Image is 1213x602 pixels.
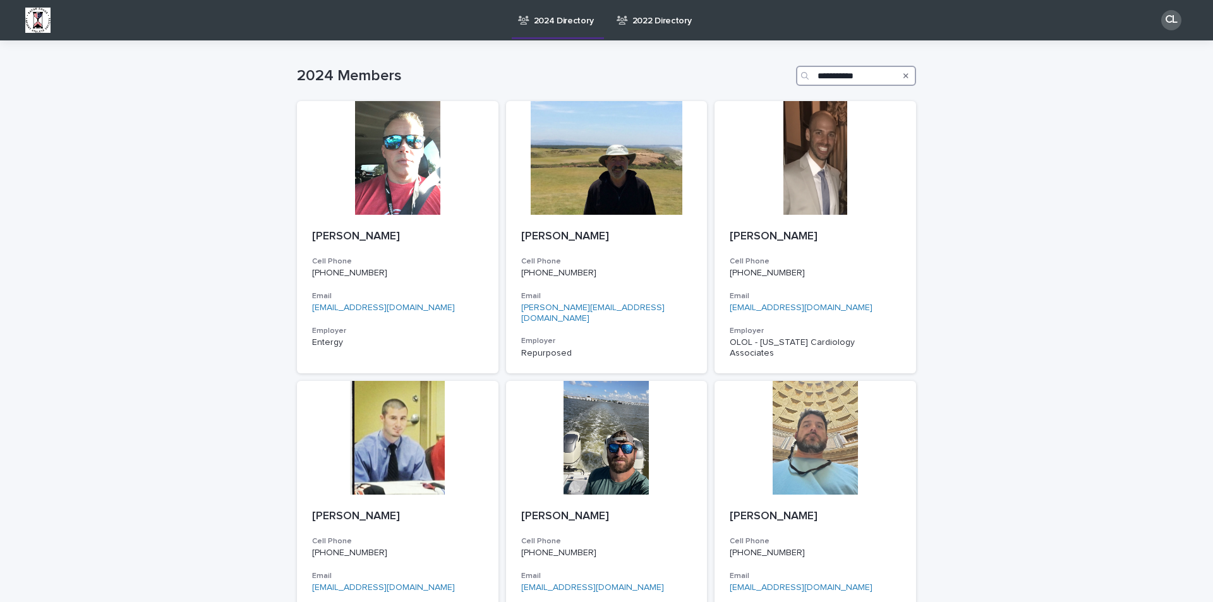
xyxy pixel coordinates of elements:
[730,303,872,312] a: [EMAIL_ADDRESS][DOMAIN_NAME]
[521,291,692,301] h3: Email
[312,230,483,244] p: [PERSON_NAME]
[312,548,387,557] a: [PHONE_NUMBER]
[730,230,901,244] p: [PERSON_NAME]
[312,337,483,348] p: Entergy
[730,548,805,557] a: [PHONE_NUMBER]
[521,303,665,323] a: [PERSON_NAME][EMAIL_ADDRESS][DOMAIN_NAME]
[521,571,692,581] h3: Email
[297,67,791,85] h1: 2024 Members
[312,536,483,546] h3: Cell Phone
[730,291,901,301] h3: Email
[521,348,692,359] p: Repurposed
[521,256,692,267] h3: Cell Phone
[730,268,805,277] a: [PHONE_NUMBER]
[730,536,901,546] h3: Cell Phone
[521,583,664,592] a: [EMAIL_ADDRESS][DOMAIN_NAME]
[297,101,498,373] a: [PERSON_NAME]Cell Phone[PHONE_NUMBER]Email[EMAIL_ADDRESS][DOMAIN_NAME]EmployerEntergy
[730,326,901,336] h3: Employer
[521,536,692,546] h3: Cell Phone
[312,256,483,267] h3: Cell Phone
[1161,10,1181,30] div: CL
[521,510,692,524] p: [PERSON_NAME]
[521,230,692,244] p: [PERSON_NAME]
[730,510,901,524] p: [PERSON_NAME]
[506,101,708,373] a: [PERSON_NAME]Cell Phone[PHONE_NUMBER]Email[PERSON_NAME][EMAIL_ADDRESS][DOMAIN_NAME]EmployerRepurp...
[312,510,483,524] p: [PERSON_NAME]
[730,583,872,592] a: [EMAIL_ADDRESS][DOMAIN_NAME]
[796,66,916,86] input: Search
[730,337,901,359] p: OLOL - [US_STATE] Cardiology Associates
[312,291,483,301] h3: Email
[312,326,483,336] h3: Employer
[715,101,916,373] a: [PERSON_NAME]Cell Phone[PHONE_NUMBER]Email[EMAIL_ADDRESS][DOMAIN_NAME]EmployerOLOL - [US_STATE] C...
[521,268,596,277] a: [PHONE_NUMBER]
[312,571,483,581] h3: Email
[521,548,596,557] a: [PHONE_NUMBER]
[521,336,692,346] h3: Employer
[730,256,901,267] h3: Cell Phone
[25,8,51,33] img: BsxibNoaTPe9uU9VL587
[312,583,455,592] a: [EMAIL_ADDRESS][DOMAIN_NAME]
[730,571,901,581] h3: Email
[312,303,455,312] a: [EMAIL_ADDRESS][DOMAIN_NAME]
[312,268,387,277] a: [PHONE_NUMBER]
